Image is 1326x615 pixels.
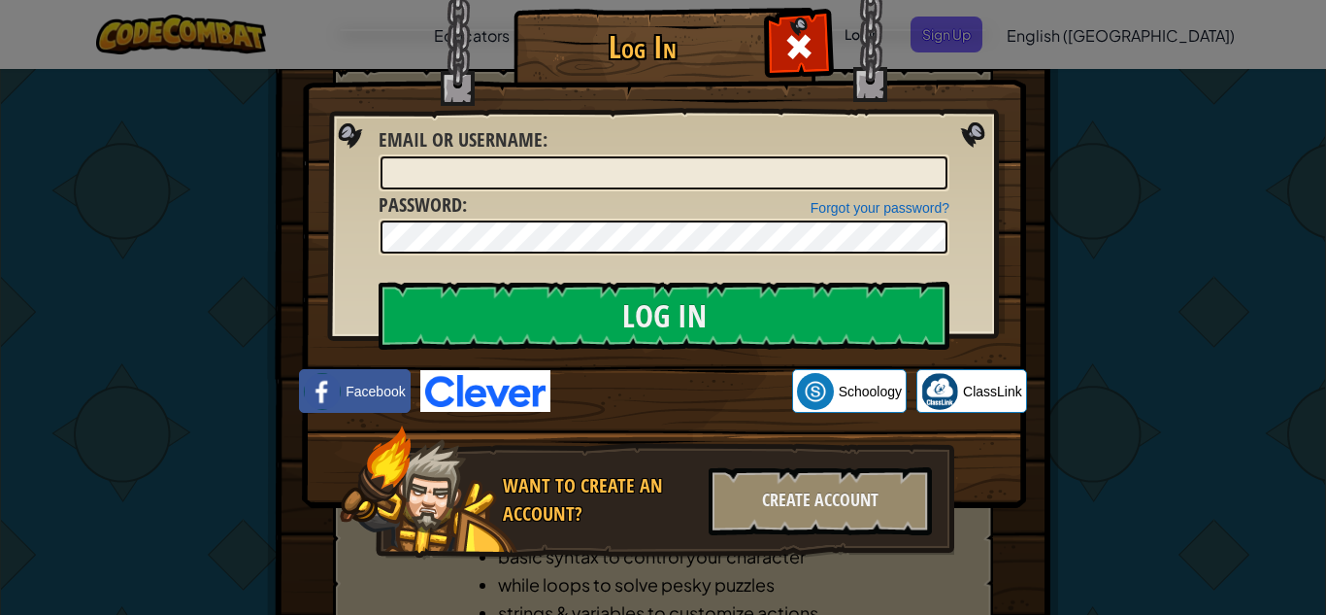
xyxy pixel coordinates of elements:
a: Forgot your password? [811,200,949,216]
h1: Log In [518,30,766,64]
img: clever-logo-blue.png [420,370,550,412]
img: facebook_small.png [304,373,341,410]
span: ClassLink [963,382,1022,401]
span: Email or Username [379,126,543,153]
img: classlink-logo-small.png [921,373,958,410]
span: Facebook [346,382,405,401]
div: Create Account [709,467,932,535]
div: Want to create an account? [503,472,697,528]
span: Password [379,191,462,218]
span: Schoology [839,382,902,401]
iframe: Sign in with Google Button [550,370,792,413]
img: schoology.png [797,373,834,410]
label: : [379,126,547,154]
label: : [379,191,467,220]
input: Log In [379,282,949,350]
